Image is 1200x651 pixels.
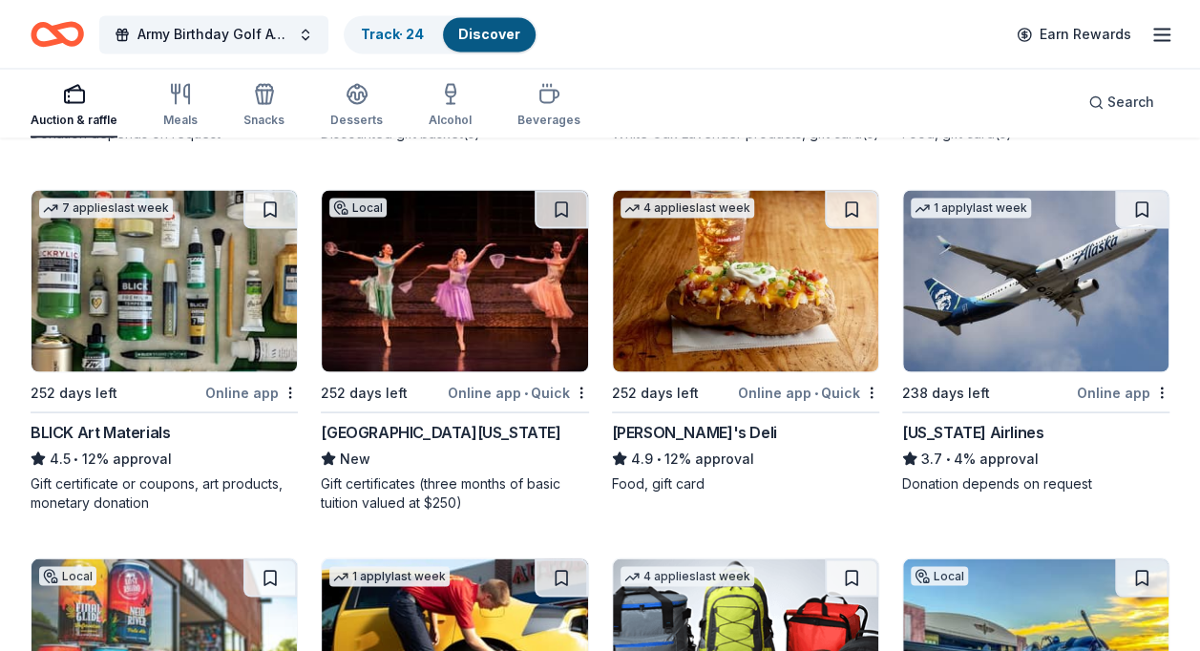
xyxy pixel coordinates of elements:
[32,190,297,371] img: Image for BLICK Art Materials
[99,15,328,53] button: Army Birthday Golf Awards Luncheon Silent Auction
[31,447,298,470] div: 12% approval
[330,113,383,128] div: Desserts
[921,447,942,470] span: 3.7
[612,420,777,443] div: [PERSON_NAME]'s Deli
[903,190,1168,371] img: Image for Alaska Airlines
[517,113,580,128] div: Beverages
[321,381,408,404] div: 252 days left
[613,190,878,371] img: Image for Jason's Deli
[429,74,472,137] button: Alcohol
[621,198,754,218] div: 4 applies last week
[31,381,117,404] div: 252 days left
[330,74,383,137] button: Desserts
[902,420,1043,443] div: [US_STATE] Airlines
[321,420,560,443] div: [GEOGRAPHIC_DATA][US_STATE]
[1077,380,1169,404] div: Online app
[1005,17,1143,52] a: Earn Rewards
[517,74,580,137] button: Beverages
[448,380,589,404] div: Online app Quick
[31,189,298,512] a: Image for BLICK Art Materials7 applieslast week252 days leftOnline appBLICK Art Materials4.5•12% ...
[738,380,879,404] div: Online app Quick
[163,113,198,128] div: Meals
[31,113,117,128] div: Auction & raffle
[612,189,879,493] a: Image for Jason's Deli4 applieslast week252 days leftOnline app•Quick[PERSON_NAME]'s Deli4.9•12% ...
[137,23,290,46] span: Army Birthday Golf Awards Luncheon Silent Auction
[612,473,879,493] div: Food, gift card
[945,451,950,466] span: •
[39,566,96,585] div: Local
[329,566,450,586] div: 1 apply last week
[340,447,370,470] span: New
[31,473,298,512] div: Gift certificate or coupons, art products, monetary donation
[31,74,117,137] button: Auction & raffle
[902,447,1169,470] div: 4% approval
[329,198,387,217] div: Local
[902,381,990,404] div: 238 days left
[911,198,1031,218] div: 1 apply last week
[612,381,699,404] div: 252 days left
[1107,91,1154,114] span: Search
[205,380,298,404] div: Online app
[31,420,170,443] div: BLICK Art Materials
[74,451,78,466] span: •
[621,566,754,586] div: 4 applies last week
[902,189,1169,493] a: Image for Alaska Airlines1 applylast week238 days leftOnline app[US_STATE] Airlines3.7•4% approva...
[631,447,653,470] span: 4.9
[911,566,968,585] div: Local
[612,447,879,470] div: 12% approval
[50,447,71,470] span: 4.5
[322,190,587,371] img: Image for Greater Washington Dance Center
[458,26,520,42] a: Discover
[656,451,661,466] span: •
[524,385,528,400] span: •
[243,113,284,128] div: Snacks
[814,385,818,400] span: •
[1073,83,1169,121] button: Search
[243,74,284,137] button: Snacks
[321,189,588,512] a: Image for Greater Washington Dance CenterLocal252 days leftOnline app•Quick[GEOGRAPHIC_DATA][US_S...
[902,473,1169,493] div: Donation depends on request
[321,473,588,512] div: Gift certificates (three months of basic tuition valued at $250)
[39,198,173,218] div: 7 applies last week
[429,113,472,128] div: Alcohol
[163,74,198,137] button: Meals
[361,26,424,42] a: Track· 24
[344,15,537,53] button: Track· 24Discover
[31,11,84,56] a: Home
